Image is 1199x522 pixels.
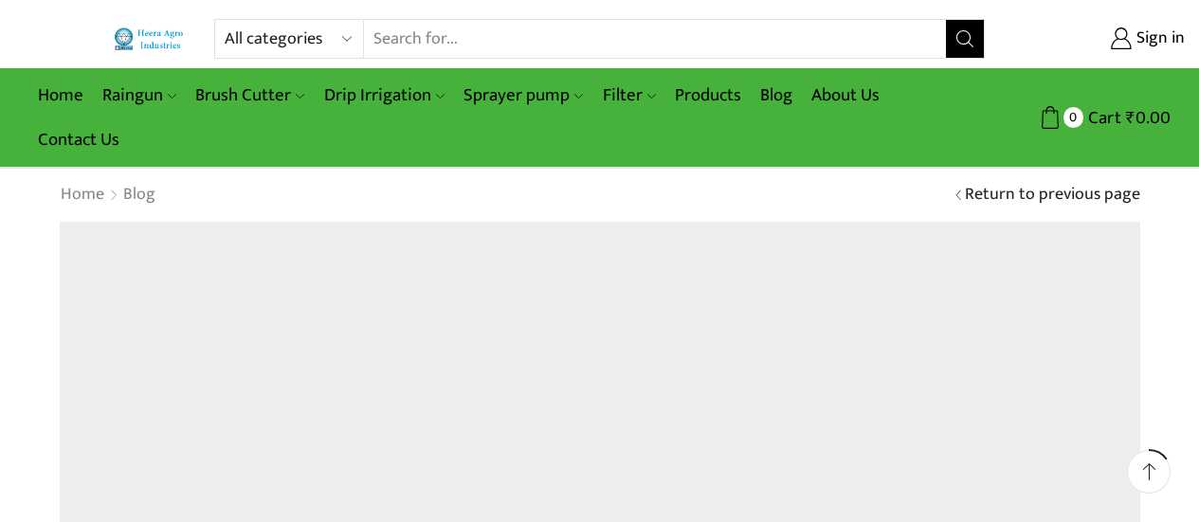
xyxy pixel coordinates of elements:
[665,73,751,117] a: Products
[802,73,889,117] a: About Us
[1063,107,1083,127] span: 0
[1126,103,1171,133] bdi: 0.00
[965,183,1140,207] a: Return to previous page
[28,117,129,162] a: Contact Us
[122,183,156,207] a: Blog
[28,73,93,117] a: Home
[1083,105,1121,131] span: Cart
[1004,100,1171,135] a: 0 Cart ₹0.00
[186,73,314,117] a: Brush Cutter
[1126,103,1135,133] span: ₹
[454,73,592,117] a: Sprayer pump
[593,73,665,117] a: Filter
[946,20,984,58] button: Search button
[364,20,946,58] input: Search for...
[1132,27,1185,51] span: Sign in
[1013,22,1185,56] a: Sign in
[315,73,454,117] a: Drip Irrigation
[93,73,186,117] a: Raingun
[751,73,802,117] a: Blog
[60,183,105,207] a: Home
